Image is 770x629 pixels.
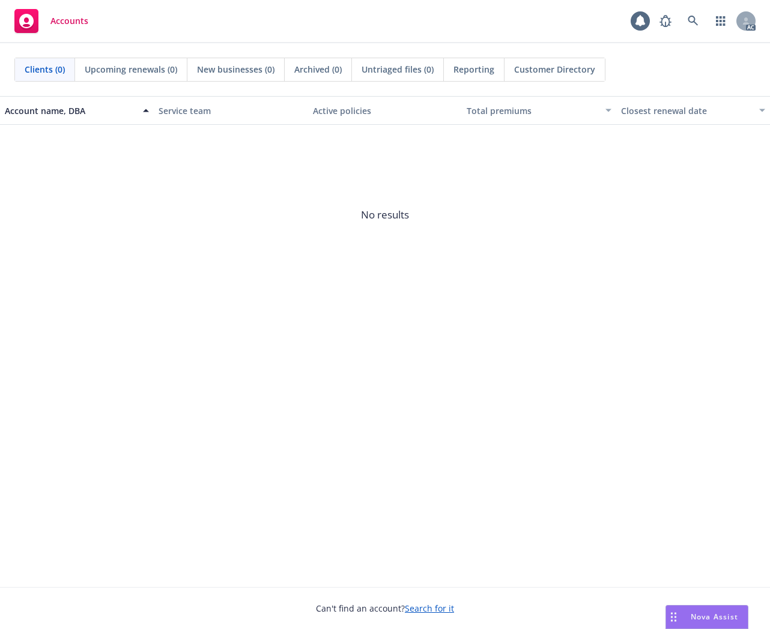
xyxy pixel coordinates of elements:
[50,16,88,26] span: Accounts
[197,63,274,76] span: New businesses (0)
[25,63,65,76] span: Clients (0)
[159,104,303,117] div: Service team
[462,96,616,125] button: Total premiums
[362,63,434,76] span: Untriaged files (0)
[681,9,705,33] a: Search
[616,96,770,125] button: Closest renewal date
[691,612,738,622] span: Nova Assist
[405,603,454,614] a: Search for it
[709,9,733,33] a: Switch app
[316,602,454,615] span: Can't find an account?
[665,605,748,629] button: Nova Assist
[5,104,136,117] div: Account name, DBA
[453,63,494,76] span: Reporting
[294,63,342,76] span: Archived (0)
[308,96,462,125] button: Active policies
[467,104,598,117] div: Total premiums
[10,4,93,38] a: Accounts
[154,96,308,125] button: Service team
[85,63,177,76] span: Upcoming renewals (0)
[621,104,752,117] div: Closest renewal date
[514,63,595,76] span: Customer Directory
[653,9,678,33] a: Report a Bug
[313,104,457,117] div: Active policies
[666,606,681,628] div: Drag to move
